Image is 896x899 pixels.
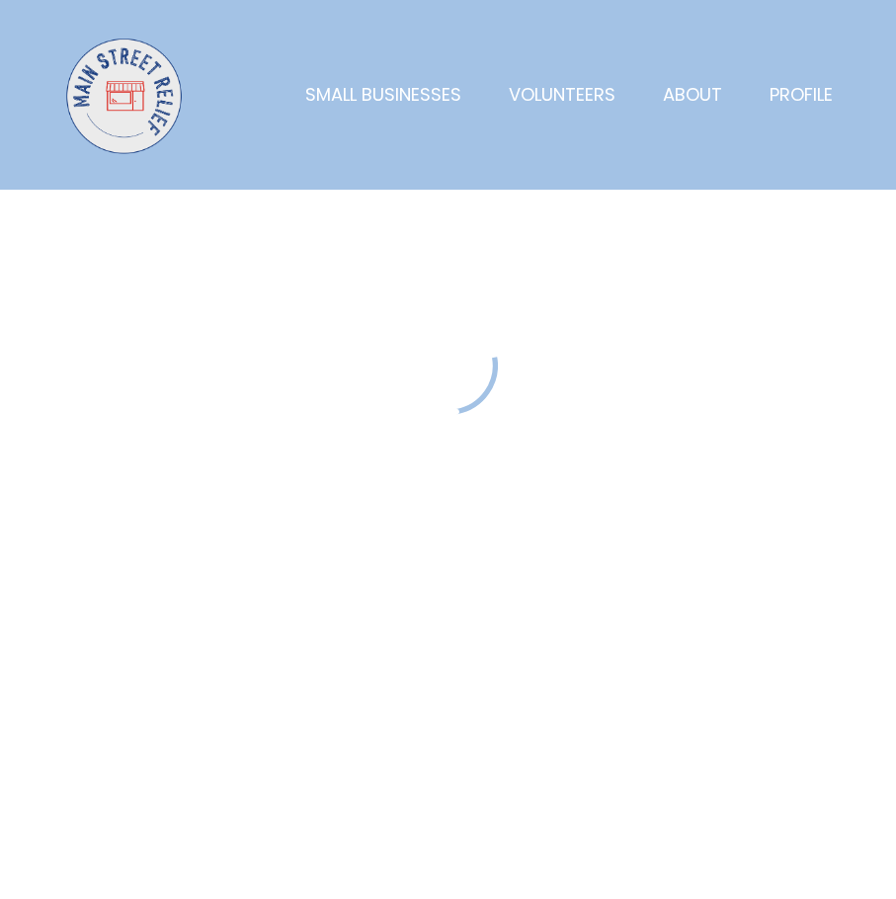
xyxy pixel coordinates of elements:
[509,81,615,109] a: Volunteers
[63,32,190,158] img: Main Street Relief Logo
[399,316,498,415] svg: audio-loading
[305,81,461,109] a: Small Businesses
[663,81,722,109] a: About
[770,81,833,109] a: Profile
